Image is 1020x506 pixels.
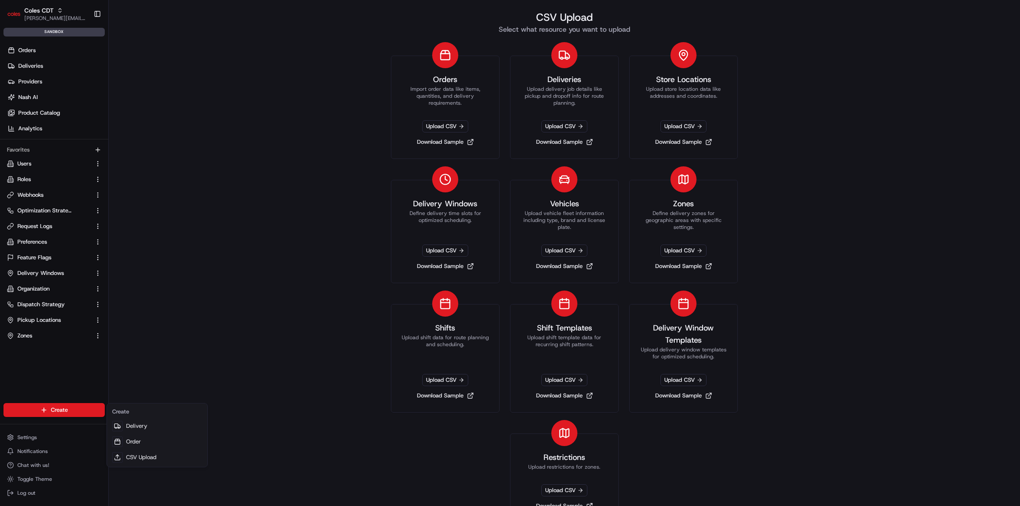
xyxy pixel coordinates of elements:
span: Pickup Locations [17,316,61,324]
h3: Restrictions [543,451,585,463]
p: Upload store location data like addresses and coordinates. [640,86,727,106]
p: Define delivery time slots for optimized scheduling. [402,210,489,231]
img: Coles CDT [7,7,21,21]
a: Download Sample [413,390,477,402]
button: Start new chat [148,86,158,96]
span: Webhooks [17,191,43,199]
a: Download Sample [413,260,477,272]
span: Deliveries [18,62,43,70]
span: Request Logs [17,222,52,230]
span: Roles [17,175,31,183]
p: Upload vehicle fleet information including type, brand and license plate. [521,210,608,231]
span: Upload CSV [422,120,468,132]
span: Dispatch Strategy [17,301,65,308]
a: Download Sample [533,260,597,272]
h3: Vehicles [550,198,579,210]
span: Upload CSV [541,245,587,257]
span: Providers [18,78,42,86]
span: Upload CSV [660,245,707,257]
p: Upload shift data for route planning and scheduling. [402,334,489,360]
div: sandbox [3,28,105,36]
h2: Select what resource you want to upload [380,24,749,35]
span: Delivery Windows [17,269,64,277]
img: Nash [9,9,26,26]
h3: Delivery Windows [413,198,477,210]
h3: Deliveries [547,73,581,86]
div: 💻 [73,127,80,134]
h3: Shift Templates [537,322,592,334]
a: 📗Knowledge Base [5,122,70,138]
span: Optimization Strategy [17,207,72,215]
p: Upload delivery job details like pickup and dropoff info for route planning. [521,86,608,106]
span: Zones [17,332,32,340]
a: Download Sample [652,390,716,402]
span: Preferences [17,238,47,246]
div: Create [109,405,206,418]
a: Order [109,434,206,450]
p: Upload delivery window templates for optimized scheduling. [640,346,727,360]
span: [PERSON_NAME][EMAIL_ADDRESS][DOMAIN_NAME] [24,15,87,22]
a: Download Sample [652,260,716,272]
span: Create [51,406,68,414]
span: API Documentation [82,126,140,135]
span: Toggle Theme [17,476,52,483]
span: Upload CSV [541,374,587,386]
span: Upload CSV [422,245,468,257]
div: We're available if you need us! [30,92,110,99]
h3: Zones [673,198,694,210]
img: 1736555255976-a54dd68f-1ca7-489b-9aae-adbdc363a1c4 [9,83,24,99]
span: Nash AI [18,93,38,101]
span: Knowledge Base [17,126,67,135]
a: CSV Upload [109,450,206,465]
h3: Orders [433,73,457,86]
div: Start new chat [30,83,143,92]
a: Download Sample [413,136,477,148]
span: Upload CSV [660,120,707,132]
h3: Shifts [435,322,455,334]
span: Log out [17,489,35,496]
div: 📗 [9,127,16,134]
span: Feature Flags [17,254,51,261]
h1: CSV Upload [380,10,749,24]
div: Favorites [3,143,105,157]
span: Notifications [17,448,48,455]
h3: Store Locations [656,73,711,86]
a: Delivery [109,418,206,434]
a: Powered byPylon [61,147,105,154]
span: Orders [18,46,36,54]
a: Download Sample [652,136,716,148]
p: Welcome 👋 [9,35,158,49]
span: Chat with us! [17,462,49,469]
span: Upload CSV [660,374,707,386]
span: Upload CSV [541,120,587,132]
p: Import order data like items, quantities, and delivery requirements. [402,86,489,106]
span: Settings [17,434,37,441]
span: Upload CSV [541,484,587,496]
a: Download Sample [533,390,597,402]
h3: Delivery Window Templates [640,322,727,346]
span: Upload CSV [422,374,468,386]
span: Pylon [87,147,105,154]
span: Coles CDT [24,6,53,15]
p: Define delivery zones for geographic areas with specific settings. [640,210,727,231]
span: Analytics [18,125,42,132]
p: Upload shift template data for recurring shift patterns. [521,334,608,360]
span: Organization [17,285,50,293]
span: Product Catalog [18,109,60,117]
span: Users [17,160,31,168]
input: Clear [23,56,143,65]
a: 💻API Documentation [70,122,143,138]
a: Download Sample [533,136,597,148]
p: Upload restrictions for zones. [528,463,600,470]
